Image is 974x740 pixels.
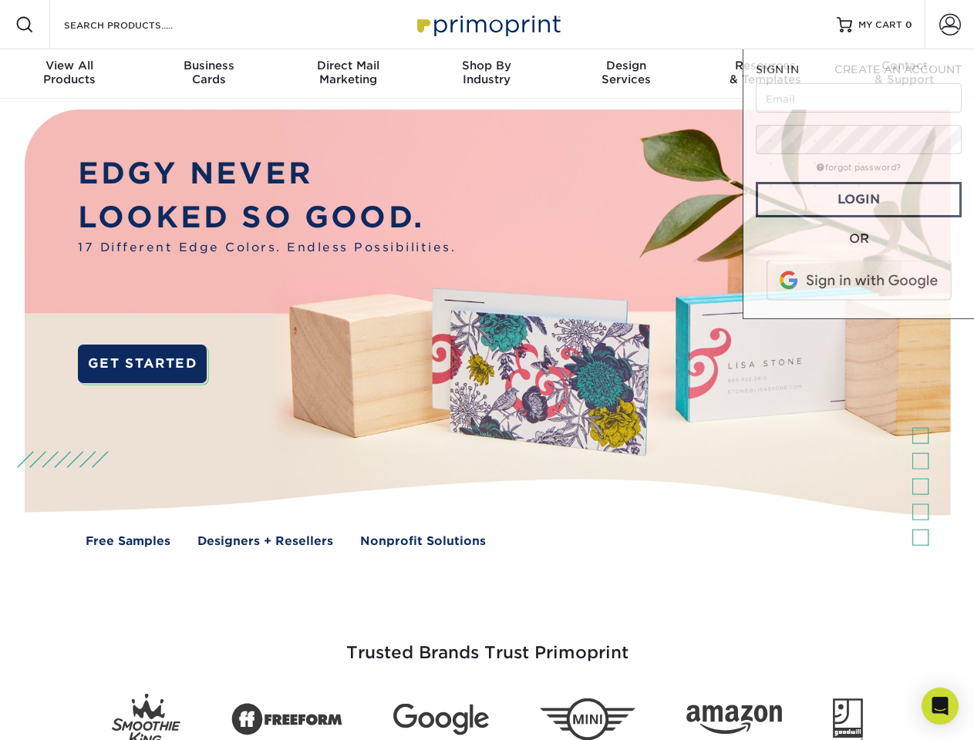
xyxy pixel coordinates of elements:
[278,59,417,86] div: Marketing
[905,19,912,30] span: 0
[834,63,962,76] span: CREATE AN ACCOUNT
[756,63,799,76] span: SIGN IN
[360,533,486,550] a: Nonprofit Solutions
[417,49,556,99] a: Shop ByIndustry
[833,698,863,740] img: Goodwill
[78,345,207,383] a: GET STARTED
[557,59,696,86] div: Services
[278,59,417,72] span: Direct Mail
[393,704,489,735] img: Google
[197,533,333,550] a: Designers + Resellers
[86,533,170,550] a: Free Samples
[756,83,962,113] input: Email
[922,688,959,725] div: Open Intercom Messenger
[139,49,278,99] a: BusinessCards
[817,163,901,173] a: forgot password?
[78,239,456,257] span: 17 Different Edge Colors. Endless Possibilities.
[696,59,834,86] div: & Templates
[36,606,939,681] h3: Trusted Brands Trust Primoprint
[78,196,456,240] p: LOOKED SO GOOD.
[696,59,834,72] span: Resources
[278,49,417,99] a: Direct MailMarketing
[557,59,696,72] span: Design
[139,59,278,86] div: Cards
[417,59,556,86] div: Industry
[139,59,278,72] span: Business
[417,59,556,72] span: Shop By
[410,8,565,41] img: Primoprint
[756,182,962,217] a: Login
[696,49,834,99] a: Resources& Templates
[78,152,456,196] p: EDGY NEVER
[686,705,782,735] img: Amazon
[62,15,213,34] input: SEARCH PRODUCTS.....
[557,49,696,99] a: DesignServices
[756,230,962,248] div: OR
[858,18,902,32] span: MY CART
